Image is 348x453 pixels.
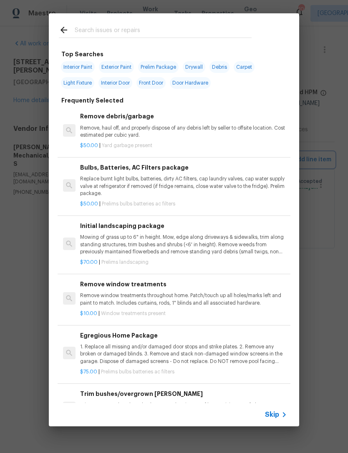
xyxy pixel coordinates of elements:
span: $75.00 [80,369,97,374]
span: Yard garbage present [102,143,152,148]
input: Search issues or repairs [75,25,252,38]
span: Prelim Package [138,61,179,73]
p: Mowing of grass up to 6" in height. Mow, edge along driveways & sidewalks, trim along standing st... [80,234,287,255]
span: $50.00 [80,143,98,148]
span: Interior Paint [61,61,95,73]
h6: Initial landscaping package [80,221,287,230]
span: $10.00 [80,311,97,316]
span: Exterior Paint [99,61,134,73]
p: | [80,200,287,208]
span: Interior Door [98,77,132,89]
h6: Trim bushes/overgrown [PERSON_NAME] [80,389,287,398]
span: Carpet [234,61,255,73]
h6: Egregious Home Package [80,331,287,340]
h6: Remove debris/garbage [80,112,287,121]
span: Skip [265,410,279,419]
h6: Bulbs, Batteries, AC Filters package [80,163,287,172]
h6: Frequently Selected [61,96,124,105]
span: Door Hardware [170,77,211,89]
span: Prelims landscaping [101,260,149,265]
span: Light Fixture [61,77,94,89]
h6: Top Searches [61,50,103,59]
p: | [80,310,287,317]
span: Prelims bulbs batteries ac filters [101,369,174,374]
p: 1. Replace all missing and/or damaged door stops and strike plates. 2. Remove any broken or damag... [80,343,287,365]
p: Remove window treatments throughout home. Patch/touch up all holes/marks left and paint to match.... [80,292,287,306]
p: | [80,259,287,266]
span: $50.00 [80,201,98,206]
p: Remove, haul off, and properly dispose of any debris left by seller to offsite location. Cost est... [80,125,287,139]
p: Trim overgrown hegdes & bushes around perimeter of home giving 12" of clearance. Properly dispose... [80,402,287,416]
h6: Remove window treatments [80,280,287,289]
span: Window treatments present [101,311,166,316]
p: | [80,142,287,149]
span: Front Door [136,77,166,89]
p: Replace burnt light bulbs, batteries, dirty AC filters, cap laundry valves, cap water supply valv... [80,175,287,197]
span: Drywall [183,61,205,73]
span: Debris [209,61,229,73]
p: | [80,368,287,375]
span: Prelims bulbs batteries ac filters [102,201,175,206]
span: $70.00 [80,260,98,265]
